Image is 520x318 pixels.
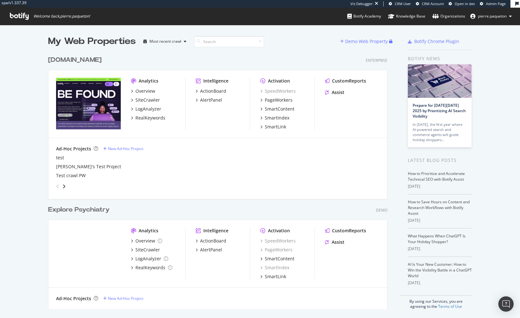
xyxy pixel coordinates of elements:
[135,247,160,253] div: SiteCrawler
[268,228,290,234] div: Activation
[332,78,366,84] div: CustomReports
[48,55,104,65] a: [DOMAIN_NAME]
[408,157,472,164] div: Latest Blog Posts
[48,55,102,65] div: [DOMAIN_NAME]
[413,122,467,142] div: In [DATE], the first year where AI-powered search and commerce agents will guide holiday shoppers…
[56,78,121,129] img: Botify.com
[408,246,472,252] div: [DATE]
[260,106,294,112] a: SmartContent
[56,163,121,170] a: [PERSON_NAME]'s Test Project
[350,1,373,6] div: Viz Debugger:
[455,1,475,6] span: Open in dev
[131,247,160,253] a: SiteCrawler
[332,228,366,234] div: CustomReports
[366,58,387,63] div: Enterprise
[200,97,222,103] div: AlertPanel
[347,13,381,19] div: Botify Academy
[268,78,290,84] div: Activation
[265,256,294,262] div: SmartContent
[438,304,462,309] a: Terms of Use
[56,172,86,179] a: Test crawl PW
[422,1,444,6] span: CRM Account
[408,199,470,216] a: How to Save Hours on Content and Research Workflows with Botify Assist
[408,280,472,286] div: [DATE]
[395,1,411,6] span: CRM User
[340,39,389,44] a: Demo Web Property
[203,228,228,234] div: Intelligence
[325,78,366,84] a: CustomReports
[56,228,121,279] img: Explore Psychiatry
[108,146,143,151] div: New Ad-Hoc Project
[33,14,90,19] span: Welcome back, pierre.paqueton !
[265,273,286,280] div: SmartLink
[48,48,393,309] div: grid
[486,1,506,6] span: Admin Page
[62,183,66,190] div: angle-right
[260,264,289,271] a: SmartIndex
[131,115,165,121] a: RealKeywords
[416,1,444,6] a: CRM Account
[340,36,389,47] button: Demo Web Property
[141,36,189,47] button: Most recent crawl
[345,38,388,45] div: Demo Web Property
[347,8,381,25] a: Botify Academy
[56,155,64,161] a: test
[131,256,168,262] a: LogAnalyzer
[260,97,292,103] a: PageWorkers
[135,106,161,112] div: LogAnalyzer
[200,247,222,253] div: AlertPanel
[196,247,222,253] a: AlertPanel
[408,171,465,182] a: How to Prioritize and Accelerate Technical SEO with Botify Assist
[260,247,292,253] a: PageWorkers
[400,295,472,309] div: By using our Services, you are agreeing to the
[332,89,344,96] div: Assist
[465,11,517,21] button: pierre.paqueton
[480,1,506,6] a: Admin Page
[408,184,472,189] div: [DATE]
[325,239,344,245] a: Assist
[498,296,514,312] div: Open Intercom Messenger
[432,8,465,25] a: Organizations
[139,78,158,84] div: Analytics
[131,97,160,103] a: SiteCrawler
[260,238,296,244] div: SpeedWorkers
[139,228,158,234] div: Analytics
[260,115,289,121] a: SmartIndex
[135,256,161,262] div: LogAnalyzer
[54,181,62,192] div: angle-left
[196,97,222,103] a: AlertPanel
[388,13,425,19] div: Knowledge Base
[108,296,143,301] div: New Ad-Hoc Project
[260,88,296,94] a: SpeedWorkers
[131,88,155,94] a: Overview
[200,238,226,244] div: ActionBoard
[265,115,289,121] div: SmartIndex
[103,146,143,151] a: New Ad-Hoc Project
[48,35,136,48] div: My Web Properties
[200,88,226,94] div: ActionBoard
[135,264,165,271] div: RealKeywords
[265,97,292,103] div: PageWorkers
[325,228,366,234] a: CustomReports
[135,97,160,103] div: SiteCrawler
[149,40,181,43] div: Most recent crawl
[408,64,472,98] img: Prepare for Black Friday 2025 by Prioritizing AI Search Visibility
[131,264,172,271] a: RealKeywords
[203,78,228,84] div: Intelligence
[56,146,91,152] div: Ad-Hoc Projects
[56,295,91,302] div: Ad-Hoc Projects
[332,239,344,245] div: Assist
[265,124,286,130] div: SmartLink
[408,55,472,62] div: Botify news
[260,273,286,280] a: SmartLink
[48,205,110,214] div: Explore Psychiatry
[260,124,286,130] a: SmartLink
[325,89,344,96] a: Assist
[478,13,507,19] span: pierre.paqueton
[196,238,226,244] a: ActionBoard
[389,1,411,6] a: CRM User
